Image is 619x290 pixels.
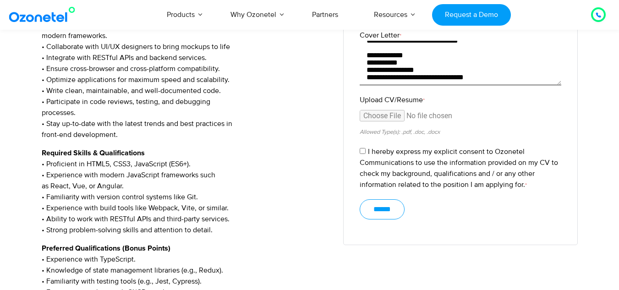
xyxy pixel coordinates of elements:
label: Upload CV/Resume [360,94,561,105]
a: Request a Demo [432,4,510,26]
p: • Proficient in HTML5, CSS3, JavaScript (ES6+). • Experience with modern JavaScript frameworks su... [42,148,330,235]
label: Cover Letter [360,30,561,41]
label: I hereby express my explicit consent to Ozonetel Communications to use the information provided o... [360,147,558,189]
small: Allowed Type(s): .pdf, .doc, .docx [360,128,440,136]
strong: Required Skills & Qualifications [42,149,145,157]
strong: Preferred Qualifications (Bonus Points) [42,245,170,252]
